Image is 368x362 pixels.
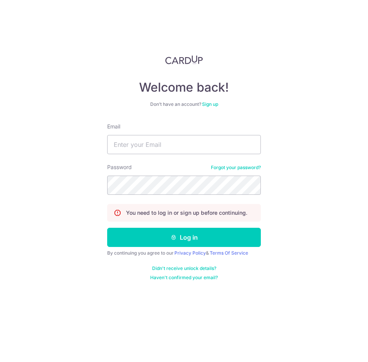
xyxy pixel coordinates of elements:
[174,250,206,256] a: Privacy Policy
[126,209,247,217] p: You need to log in or sign up before continuing.
[152,265,216,271] a: Didn't receive unlock details?
[107,80,261,95] h4: Welcome back!
[107,163,132,171] label: Password
[107,101,261,107] div: Don’t have an account?
[165,55,203,64] img: CardUp Logo
[107,123,120,130] label: Email
[150,275,218,281] a: Haven't confirmed your email?
[211,165,261,171] a: Forgot your password?
[210,250,248,256] a: Terms Of Service
[202,101,218,107] a: Sign up
[107,228,261,247] button: Log in
[107,135,261,154] input: Enter your Email
[107,250,261,256] div: By continuing you agree to our &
